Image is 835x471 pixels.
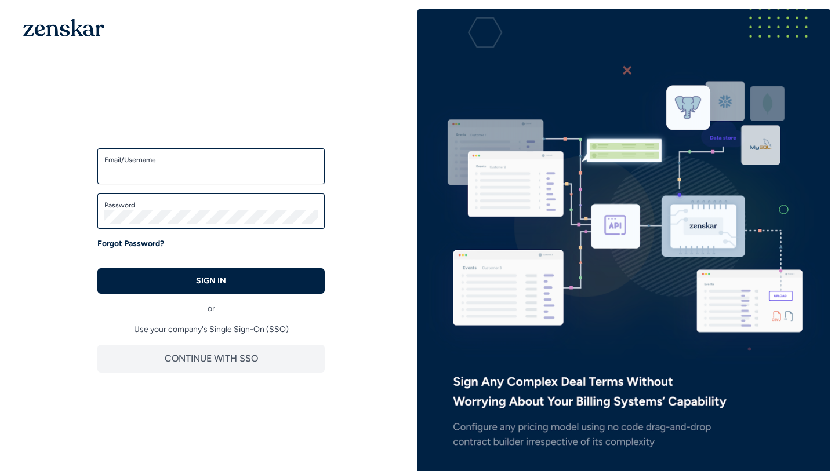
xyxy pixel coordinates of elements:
[97,268,325,294] button: SIGN IN
[23,19,104,36] img: 1OGAJ2xQqyY4LXKgY66KYq0eOWRCkrZdAb3gUhuVAqdWPZE9SRJmCz+oDMSn4zDLXe31Ii730ItAGKgCKgCCgCikA4Av8PJUP...
[97,238,164,250] a: Forgot Password?
[97,345,325,373] button: CONTINUE WITH SSO
[104,200,318,210] label: Password
[104,155,318,165] label: Email/Username
[97,294,325,315] div: or
[196,275,226,287] p: SIGN IN
[97,324,325,335] p: Use your company's Single Sign-On (SSO)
